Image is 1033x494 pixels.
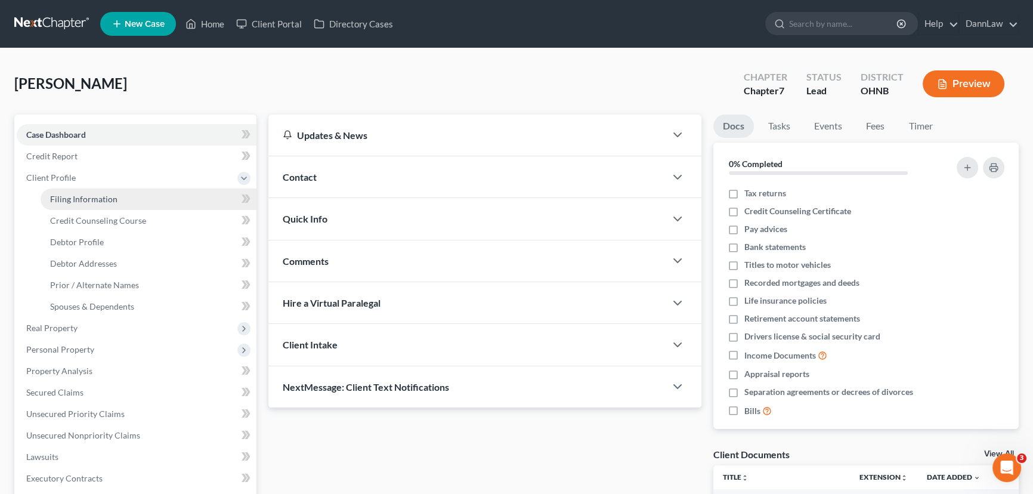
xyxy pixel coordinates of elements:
[17,146,256,167] a: Credit Report
[806,70,842,84] div: Status
[973,474,981,481] i: expand_more
[713,115,754,138] a: Docs
[744,295,827,307] span: Life insurance policies
[50,258,117,268] span: Debtor Addresses
[17,360,256,382] a: Property Analysis
[744,368,809,380] span: Appraisal reports
[744,84,787,98] div: Chapter
[26,452,58,462] span: Lawsuits
[723,473,749,481] a: Titleunfold_more
[918,13,958,35] a: Help
[26,430,140,440] span: Unsecured Nonpriority Claims
[901,474,908,481] i: unfold_more
[923,70,1004,97] button: Preview
[308,13,399,35] a: Directory Cases
[50,194,117,204] span: Filing Information
[729,159,783,169] strong: 0% Completed
[230,13,308,35] a: Client Portal
[789,13,898,35] input: Search by name...
[283,171,317,183] span: Contact
[744,70,787,84] div: Chapter
[856,115,895,138] a: Fees
[50,301,134,311] span: Spouses & Dependents
[180,13,230,35] a: Home
[26,366,92,376] span: Property Analysis
[50,215,146,226] span: Credit Counseling Course
[26,323,78,333] span: Real Property
[283,297,381,308] span: Hire a Virtual Paralegal
[26,387,83,397] span: Secured Claims
[992,453,1021,482] iframe: Intercom live chat
[283,213,327,224] span: Quick Info
[17,382,256,403] a: Secured Claims
[744,350,816,362] span: Income Documents
[17,403,256,425] a: Unsecured Priority Claims
[17,468,256,489] a: Executory Contracts
[41,274,256,296] a: Prior / Alternate Names
[744,223,787,235] span: Pay advices
[984,450,1014,458] a: View All
[744,187,786,199] span: Tax returns
[125,20,165,29] span: New Case
[17,425,256,446] a: Unsecured Nonpriority Claims
[26,172,76,183] span: Client Profile
[26,151,78,161] span: Credit Report
[744,277,859,289] span: Recorded mortgages and deeds
[283,339,338,350] span: Client Intake
[26,129,86,140] span: Case Dashboard
[14,75,127,92] span: [PERSON_NAME]
[741,474,749,481] i: unfold_more
[744,386,913,398] span: Separation agreements or decrees of divorces
[859,473,908,481] a: Extensionunfold_more
[26,473,103,483] span: Executory Contracts
[41,210,256,231] a: Credit Counseling Course
[41,253,256,274] a: Debtor Addresses
[861,84,904,98] div: OHNB
[283,255,329,267] span: Comments
[861,70,904,84] div: District
[744,241,806,253] span: Bank statements
[17,124,256,146] a: Case Dashboard
[26,409,125,419] span: Unsecured Priority Claims
[41,189,256,210] a: Filing Information
[50,280,139,290] span: Prior / Alternate Names
[899,115,942,138] a: Timer
[744,259,831,271] span: Titles to motor vehicles
[283,381,449,393] span: NextMessage: Client Text Notifications
[779,85,784,96] span: 7
[1017,453,1026,463] span: 3
[26,344,94,354] span: Personal Property
[960,13,1018,35] a: DannLaw
[50,237,104,247] span: Debtor Profile
[927,473,981,481] a: Date Added expand_more
[744,313,860,325] span: Retirement account statements
[713,448,790,461] div: Client Documents
[41,231,256,253] a: Debtor Profile
[17,446,256,468] a: Lawsuits
[759,115,800,138] a: Tasks
[283,129,651,141] div: Updates & News
[805,115,852,138] a: Events
[41,296,256,317] a: Spouses & Dependents
[744,205,851,217] span: Credit Counseling Certificate
[744,405,760,417] span: Bills
[744,331,880,342] span: Drivers license & social security card
[806,84,842,98] div: Lead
